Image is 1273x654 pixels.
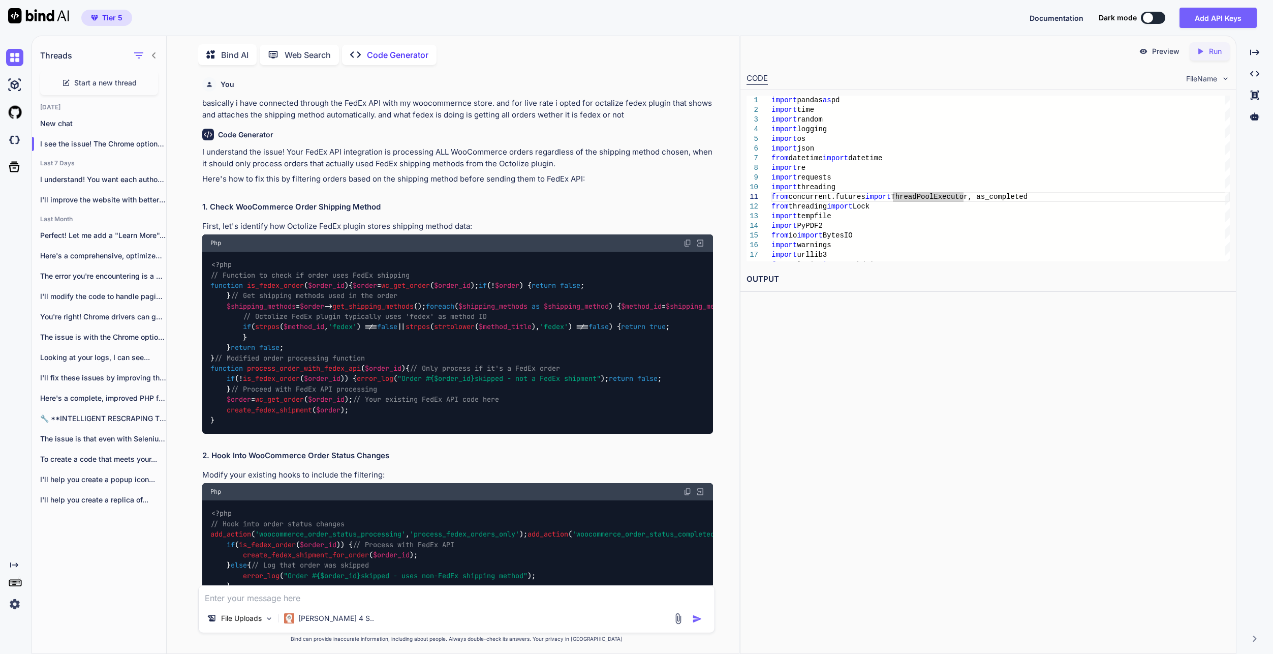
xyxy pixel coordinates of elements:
span: $shipping_method [544,302,609,311]
div: 5 [747,134,758,144]
span: logging [797,125,827,133]
span: import [865,193,891,201]
span: warnings [797,241,831,249]
div: 1 [747,96,758,105]
span: strpos [406,322,430,332]
span: Tier 5 [102,13,122,23]
span: "Order # skipped - uses non-FedEx shipping method" [284,571,527,580]
span: PyPDF2 [797,222,823,230]
span: webdriver [848,260,887,269]
span: pd [831,96,840,104]
span: add_action [527,530,568,539]
span: return [532,281,556,290]
span: $shipping_methods [227,302,296,311]
span: // Proceed with FedEx API processing [231,384,377,394]
span: wc_get_order [381,281,430,290]
span: true [649,322,666,332]
span: urllib3 [797,251,827,259]
span: $order_id [373,550,410,559]
span: Php [210,488,221,496]
span: ThreadPoolExecutor, as_completed [891,193,1028,201]
span: from [771,193,789,201]
span: import [771,164,797,172]
span: import [771,222,797,230]
p: First, let's identify how Octolize FedEx plugin stores shipping method data: [202,221,713,232]
span: concurrent.futures [789,193,865,201]
p: Bind AI [221,49,249,61]
p: New chat [40,118,166,129]
p: I see the issue! The Chrome options are ... [40,139,166,149]
span: $order_id [365,364,401,373]
img: ai-studio [6,76,23,94]
img: copy [684,488,692,496]
span: $order [300,302,324,311]
span: threading [789,202,827,211]
img: attachment [672,613,684,625]
img: copy [684,239,692,247]
div: CODE [747,73,768,85]
span: else [231,561,247,570]
span: ( ) [210,281,349,290]
span: threading [797,183,836,191]
span: time [797,106,815,114]
span: // Only process if it's a FedEx order [410,364,560,373]
span: process_order_with_fedex_api [247,364,361,373]
span: from [771,260,789,269]
span: import [771,125,797,133]
span: strtolower [434,322,475,332]
span: add_action [210,530,251,539]
h2: OUTPUT [740,267,1236,291]
span: $order_id [304,374,340,383]
p: The issue is that even with Selenium,... [40,434,166,444]
span: re [797,164,806,172]
p: basically i have connected through the FedEx API with my woocommernce store. and for live rate i ... [202,98,713,121]
span: // Get shipping methods used in the order [231,291,397,301]
div: 17 [747,250,758,260]
div: 4 [747,125,758,134]
span: import [771,251,797,259]
span: $order_id [300,540,336,549]
p: You're right! Chrome drivers can get stuck... [40,312,166,322]
span: BytesIO [823,231,853,240]
p: I'll help you create a replica of... [40,495,166,505]
span: datetime [789,154,823,162]
span: random [797,115,823,124]
span: Documentation [1030,14,1083,22]
span: // Log that order was skipped [251,561,369,570]
span: create_fedex_shipment [227,405,312,414]
span: {$order_id} [430,374,475,383]
span: import [771,241,797,249]
span: import [771,212,797,220]
span: is_fedex_order [247,281,304,290]
div: 11 [747,192,758,202]
img: Bind AI [8,8,69,23]
p: Here's how to fix this by filtering orders based on the shipping method before sending them to Fe... [202,173,713,185]
span: import [771,135,797,143]
h2: [DATE] [32,103,166,111]
span: import [827,202,852,211]
span: false [259,343,280,352]
p: Looking at your logs, I can see... [40,352,166,363]
img: Claude 4 Sonnet [284,613,294,623]
span: return [231,343,255,352]
span: $order [495,281,519,290]
span: is_fedex_order [243,374,300,383]
span: json [797,144,815,153]
div: 12 [747,202,758,212]
img: settings [6,596,23,613]
h2: Last 7 Days [32,159,166,167]
span: // Octolize FedEx plugin typically uses 'fedex' as method ID [243,312,487,321]
div: 3 [747,115,758,125]
span: // Process with FedEx API [353,540,454,549]
p: I understand the issue! Your FedEx API integration is processing ALL WooCommerce orders regardles... [202,146,713,169]
span: "Order # skipped - not a FedEx shipment" [397,374,601,383]
span: import [823,154,848,162]
span: $order [316,405,340,414]
p: I'll fix these issues by improving the... [40,373,166,383]
span: import [771,115,797,124]
p: I'll modify the code to handle pagination... [40,291,166,302]
span: as [532,302,540,311]
span: import [823,260,848,269]
span: foreach [426,302,454,311]
span: io [789,231,797,240]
